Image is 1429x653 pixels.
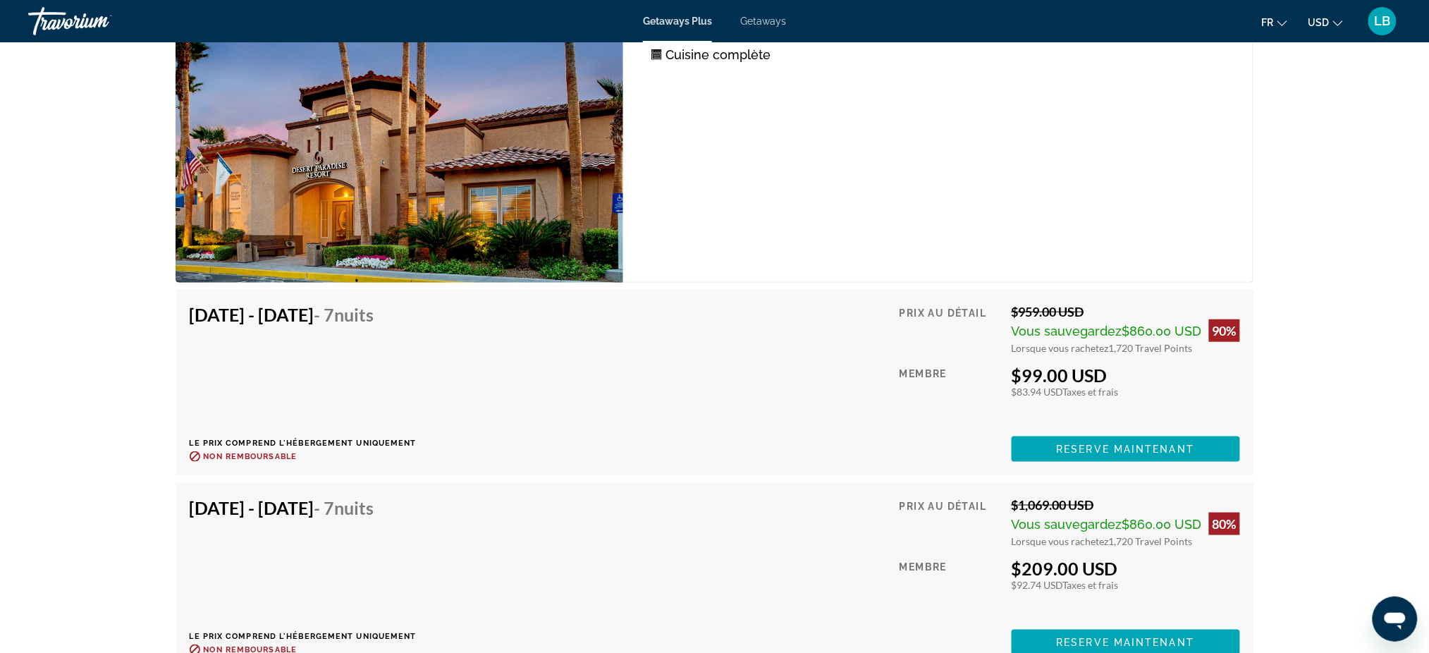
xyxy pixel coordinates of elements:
span: USD [1308,17,1330,28]
span: nuits [335,497,374,518]
p: Le prix comprend l'hébergement uniquement [190,632,417,641]
a: Getaways Plus [643,16,712,27]
div: 80% [1209,513,1240,535]
span: $860.00 USD [1122,517,1202,532]
button: Reserve maintenant [1012,437,1240,462]
div: Prix au détail [900,497,1001,547]
span: Reserve maintenant [1057,444,1195,455]
span: Reserve maintenant [1057,637,1195,648]
span: Taxes et frais [1063,386,1119,398]
div: Membre [900,365,1001,426]
h4: [DATE] - [DATE] [190,497,406,518]
div: $92.74 USD [1012,579,1240,591]
span: nuits [335,304,374,325]
span: - 7 [314,304,374,325]
p: Le prix comprend l'hébergement uniquement [190,439,417,448]
div: $99.00 USD [1012,365,1240,386]
span: Lorsque vous rachetez [1012,535,1109,547]
button: Change currency [1308,12,1343,32]
span: Vous sauvegardez [1012,517,1122,532]
span: LB [1375,14,1391,28]
span: $860.00 USD [1122,324,1202,338]
div: $1,069.00 USD [1012,497,1240,513]
span: fr [1262,17,1274,28]
span: Non remboursable [204,452,298,461]
div: $959.00 USD [1012,304,1240,319]
div: 90% [1209,319,1240,342]
h4: [DATE] - [DATE] [190,304,406,325]
a: Travorium [28,3,169,39]
span: Lorsque vous rachetez [1012,342,1109,354]
div: $209.00 USD [1012,558,1240,579]
span: Taxes et frais [1063,579,1119,591]
span: 1,720 Travel Points [1109,342,1193,354]
div: Membre [900,558,1001,619]
div: $83.94 USD [1012,386,1240,398]
span: - 7 [314,497,374,518]
button: User Menu [1364,6,1401,36]
div: Prix au détail [900,304,1001,354]
a: Getaways [740,16,786,27]
button: Change language [1262,12,1287,32]
span: Vous sauvegardez [1012,324,1122,338]
span: 1,720 Travel Points [1109,535,1193,547]
span: Cuisine complète [666,47,771,62]
iframe: Bouton de lancement de la fenêtre de messagerie [1373,597,1418,642]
